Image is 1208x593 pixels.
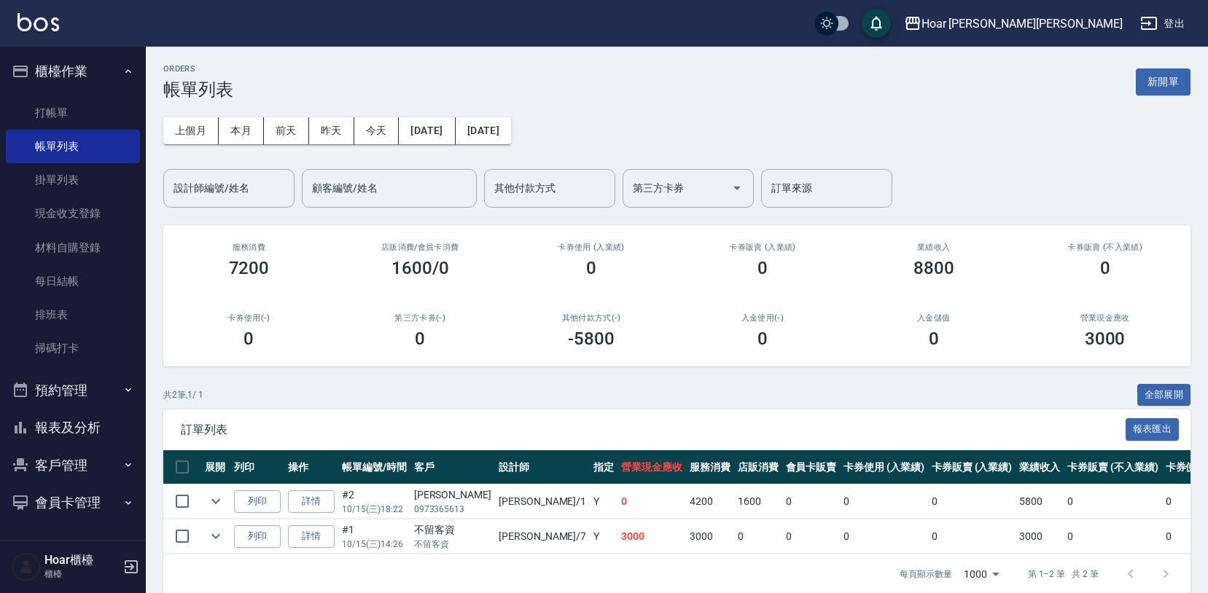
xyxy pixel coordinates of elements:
[44,553,119,568] h5: Hoar櫃檯
[1085,329,1126,349] h3: 3000
[6,197,140,230] a: 現金收支登錄
[342,538,407,551] p: 10/15 (三) 14:26
[288,525,335,548] a: 詳情
[495,484,590,519] td: [PERSON_NAME] /1
[1016,519,1064,554] td: 3000
[414,503,491,516] p: 0973365613
[694,313,830,323] h2: 入金使用(-)
[264,117,309,144] button: 前天
[1064,450,1161,484] th: 卡券販賣 (不入業績)
[6,298,140,331] a: 排班表
[6,409,140,447] button: 報表及分析
[782,484,841,519] td: 0
[414,538,491,551] p: 不留客資
[590,450,617,484] th: 指定
[163,117,219,144] button: 上個月
[230,450,284,484] th: 列印
[1037,313,1173,323] h2: 營業現金應收
[338,450,410,484] th: 帳單編號/時間
[1137,384,1191,407] button: 全部展開
[686,484,734,519] td: 4200
[201,450,230,484] th: 展開
[163,388,203,401] p: 共 2 筆, 1 / 1
[1028,568,1099,581] p: 第 1–2 筆 共 2 筆
[1037,243,1173,252] h2: 卡券販賣 (不入業績)
[586,258,596,278] h3: 0
[1016,450,1064,484] th: 業績收入
[590,519,617,554] td: Y
[928,519,1016,554] td: 0
[352,243,488,252] h2: 店販消費 /會員卡消費
[898,9,1129,39] button: Hoar [PERSON_NAME][PERSON_NAME]
[1134,10,1191,37] button: 登出
[6,96,140,130] a: 打帳單
[6,163,140,197] a: 掛單列表
[6,264,140,298] a: 每日結帳
[410,450,495,484] th: 客戶
[694,243,830,252] h2: 卡券販賣 (入業績)
[1136,68,1191,95] button: 新開單
[734,484,782,519] td: 1600
[523,313,660,323] h2: 其他付款方式(-)
[399,117,455,144] button: [DATE]
[234,525,281,548] button: 列印
[205,525,227,547] button: expand row
[284,450,338,484] th: 操作
[342,503,407,516] p: 10/15 (三) 18:22
[288,490,335,513] a: 詳情
[921,15,1123,33] div: Hoar [PERSON_NAME][PERSON_NAME]
[782,450,841,484] th: 會員卡販賣
[568,329,615,349] h3: -5800
[840,484,928,519] td: 0
[1100,258,1110,278] h3: 0
[1064,484,1161,519] td: 0
[6,231,140,264] a: 材料自購登錄
[928,484,1016,519] td: 0
[929,329,939,349] h3: 0
[734,519,782,554] td: 0
[163,64,233,74] h2: ORDERS
[44,568,119,581] p: 櫃檯
[456,117,511,144] button: [DATE]
[6,447,140,484] button: 客戶管理
[1016,484,1064,519] td: 5800
[354,117,400,144] button: 今天
[686,519,734,554] td: 3000
[782,519,841,554] td: 0
[6,52,140,90] button: 櫃檯作業
[6,331,140,365] a: 掃碼打卡
[391,258,449,278] h3: 1600/0
[163,79,233,100] h3: 帳單列表
[725,176,749,200] button: Open
[243,329,254,349] h3: 0
[338,484,410,519] td: #2
[865,243,1002,252] h2: 業績收入
[523,243,660,252] h2: 卡券使用 (入業績)
[686,450,734,484] th: 服務消費
[757,258,768,278] h3: 0
[6,372,140,409] button: 預約管理
[1126,422,1180,436] a: 報表匯出
[840,519,928,554] td: 0
[17,13,59,31] img: Logo
[1126,418,1180,441] button: 報表匯出
[6,484,140,522] button: 會員卡管理
[181,313,317,323] h2: 卡券使用(-)
[617,484,686,519] td: 0
[1064,519,1161,554] td: 0
[617,450,686,484] th: 營業現金應收
[840,450,928,484] th: 卡券使用 (入業績)
[234,490,281,513] button: 列印
[734,450,782,484] th: 店販消費
[590,484,617,519] td: Y
[495,450,590,484] th: 設計師
[6,130,140,163] a: 帳單列表
[229,258,270,278] h3: 7200
[12,552,41,581] img: Person
[338,519,410,554] td: #1
[414,522,491,538] div: 不留客資
[205,490,227,512] button: expand row
[900,568,952,581] p: 每頁顯示數量
[309,117,354,144] button: 昨天
[181,243,317,252] h3: 服務消費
